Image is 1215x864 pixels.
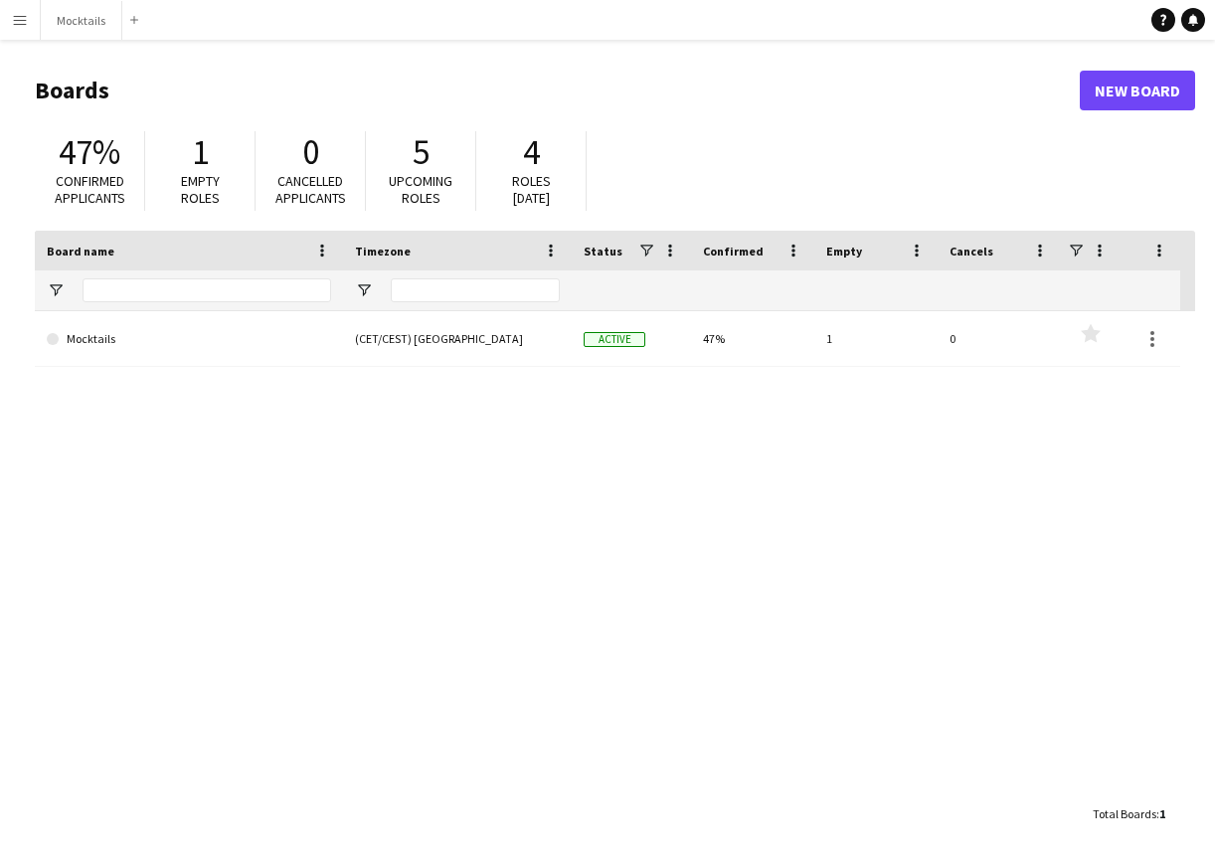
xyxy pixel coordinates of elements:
input: Timezone Filter Input [391,278,560,302]
span: 5 [413,130,430,174]
button: Open Filter Menu [47,281,65,299]
div: 1 [814,311,938,366]
span: Confirmed applicants [55,172,125,207]
a: Mocktails [47,311,331,367]
span: Upcoming roles [389,172,452,207]
span: 0 [302,130,319,174]
span: Confirmed [703,244,764,259]
span: Empty [826,244,862,259]
span: Board name [47,244,114,259]
span: Cancelled applicants [275,172,346,207]
span: 1 [1159,806,1165,821]
div: (CET/CEST) [GEOGRAPHIC_DATA] [343,311,572,366]
a: New Board [1080,71,1195,110]
span: Total Boards [1093,806,1156,821]
span: Empty roles [181,172,220,207]
input: Board name Filter Input [83,278,331,302]
span: Cancels [950,244,993,259]
span: Timezone [355,244,411,259]
span: Active [584,332,645,347]
span: 47% [59,130,120,174]
span: Status [584,244,622,259]
h1: Boards [35,76,1080,105]
span: Roles [DATE] [512,172,551,207]
div: 47% [691,311,814,366]
span: 4 [523,130,540,174]
div: 0 [938,311,1061,366]
button: Open Filter Menu [355,281,373,299]
span: 1 [192,130,209,174]
button: Mocktails [41,1,122,40]
div: : [1093,794,1165,833]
